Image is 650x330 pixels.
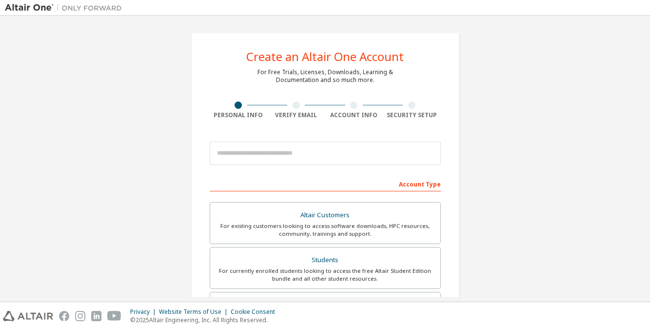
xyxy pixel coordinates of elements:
[159,308,231,316] div: Website Terms of Use
[3,311,53,321] img: altair_logo.svg
[216,253,434,267] div: Students
[75,311,85,321] img: instagram.svg
[325,111,383,119] div: Account Info
[130,316,281,324] p: © 2025 Altair Engineering, Inc. All Rights Reserved.
[257,68,393,84] div: For Free Trials, Licenses, Downloads, Learning & Documentation and so much more.
[216,267,434,283] div: For currently enrolled students looking to access the free Altair Student Edition bundle and all ...
[216,222,434,238] div: For existing customers looking to access software downloads, HPC resources, community, trainings ...
[5,3,127,13] img: Altair One
[267,111,325,119] div: Verify Email
[59,311,69,321] img: facebook.svg
[246,51,404,62] div: Create an Altair One Account
[107,311,121,321] img: youtube.svg
[210,176,441,191] div: Account Type
[130,308,159,316] div: Privacy
[210,111,268,119] div: Personal Info
[231,308,281,316] div: Cookie Consent
[216,208,434,222] div: Altair Customers
[383,111,441,119] div: Security Setup
[91,311,101,321] img: linkedin.svg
